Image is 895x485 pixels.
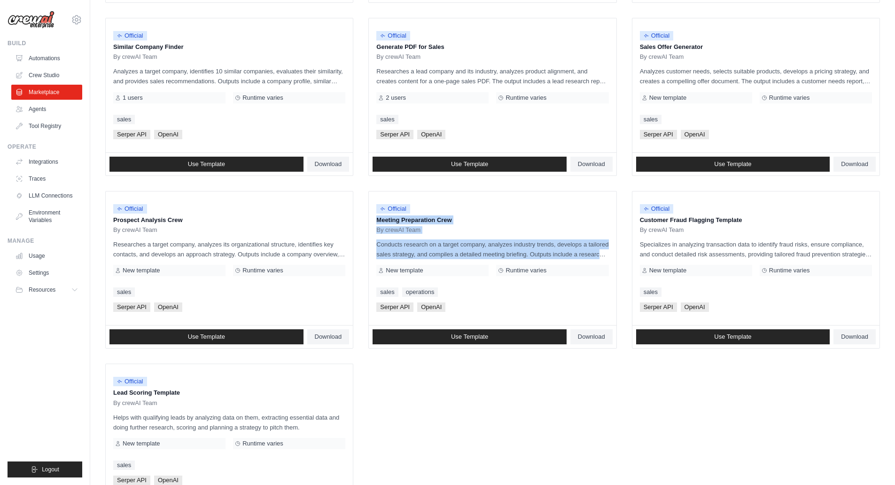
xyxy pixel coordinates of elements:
[681,130,709,139] span: OpenAI
[376,287,398,297] a: sales
[402,287,438,297] a: operations
[640,302,677,312] span: Serper API
[307,329,350,344] a: Download
[376,115,398,124] a: sales
[417,302,445,312] span: OpenAI
[376,66,608,86] p: Researches a lead company and its industry, analyzes product alignment, and creates content for a...
[636,329,830,344] a: Use Template
[242,440,283,447] span: Runtime varies
[376,302,413,312] span: Serper API
[11,68,82,83] a: Crew Studio
[29,286,55,294] span: Resources
[451,333,488,341] span: Use Template
[769,267,810,274] span: Runtime varies
[417,130,445,139] span: OpenAI
[578,333,605,341] span: Download
[242,267,283,274] span: Runtime varies
[123,94,143,102] span: 1 users
[8,11,54,29] img: Logo
[8,143,82,151] div: Operate
[376,53,420,61] span: By crewAI Team
[640,215,872,225] p: Customer Fraud Flagging Template
[113,130,150,139] span: Serper API
[11,51,82,66] a: Automations
[376,42,608,52] p: Generate PDF for Sales
[714,333,751,341] span: Use Template
[833,329,876,344] a: Download
[154,476,182,485] span: OpenAI
[11,188,82,203] a: LLM Connections
[11,205,82,228] a: Environment Variables
[570,157,613,172] a: Download
[640,42,872,52] p: Sales Offer Generator
[376,31,410,40] span: Official
[113,204,147,214] span: Official
[376,130,413,139] span: Serper API
[506,267,546,274] span: Runtime varies
[113,413,345,432] p: Helps with qualifying leads by analyzing data on them, extracting essential data and doing furthe...
[154,302,182,312] span: OpenAI
[386,94,406,102] span: 2 users
[640,115,662,124] a: sales
[649,267,686,274] span: New template
[376,239,608,259] p: Conducts research on a target company, analyzes industry trends, develops a tailored sales strate...
[386,267,423,274] span: New template
[649,94,686,102] span: New template
[315,333,342,341] span: Download
[113,31,147,40] span: Official
[841,333,868,341] span: Download
[11,248,82,263] a: Usage
[640,287,662,297] a: sales
[841,160,868,168] span: Download
[8,237,82,245] div: Manage
[113,476,150,485] span: Serper API
[242,94,283,102] span: Runtime varies
[113,66,345,86] p: Analyzes a target company, identifies 10 similar companies, evaluates their similarity, and provi...
[113,215,345,225] p: Prospect Analysis Crew
[640,226,684,234] span: By crewAI Team
[188,333,225,341] span: Use Template
[640,239,872,259] p: Specializes in analyzing transaction data to identify fraud risks, ensure compliance, and conduct...
[113,399,157,407] span: By crewAI Team
[11,119,82,134] a: Tool Registry
[11,265,82,280] a: Settings
[640,31,674,40] span: Official
[42,466,59,473] span: Logout
[11,102,82,117] a: Agents
[113,388,345,398] p: Lead Scoring Template
[11,85,82,100] a: Marketplace
[833,157,876,172] a: Download
[109,329,304,344] a: Use Template
[109,157,304,172] a: Use Template
[113,53,157,61] span: By crewAI Team
[11,171,82,186] a: Traces
[373,157,567,172] a: Use Template
[123,440,160,447] span: New template
[640,66,872,86] p: Analyzes customer needs, selects suitable products, develops a pricing strategy, and creates a co...
[451,160,488,168] span: Use Template
[373,329,567,344] a: Use Template
[188,160,225,168] span: Use Template
[113,461,135,470] a: sales
[681,302,709,312] span: OpenAI
[113,239,345,259] p: Researches a target company, analyzes its organizational structure, identifies key contacts, and ...
[11,282,82,297] button: Resources
[123,267,160,274] span: New template
[506,94,546,102] span: Runtime varies
[636,157,830,172] a: Use Template
[376,204,410,214] span: Official
[113,287,135,297] a: sales
[578,160,605,168] span: Download
[8,461,82,477] button: Logout
[640,204,674,214] span: Official
[154,130,182,139] span: OpenAI
[8,40,82,47] div: Build
[640,53,684,61] span: By crewAI Team
[376,226,420,234] span: By crewAI Team
[113,377,147,386] span: Official
[376,215,608,225] p: Meeting Preparation Crew
[640,130,677,139] span: Serper API
[769,94,810,102] span: Runtime varies
[113,302,150,312] span: Serper API
[113,115,135,124] a: sales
